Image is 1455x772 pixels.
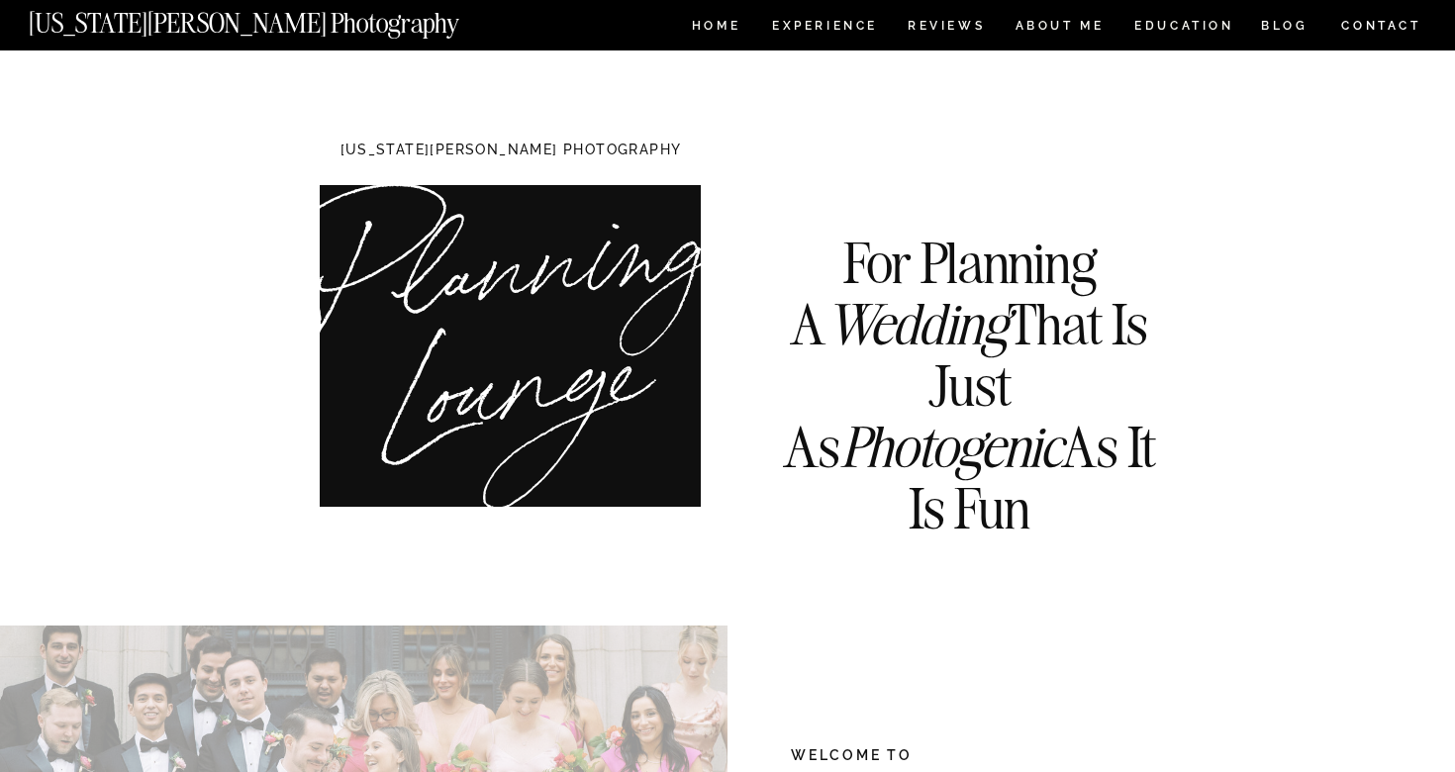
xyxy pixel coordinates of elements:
[308,143,714,161] h1: [US_STATE][PERSON_NAME] PHOTOGRAPHY
[1015,20,1105,37] a: ABOUT ME
[762,233,1177,459] h3: For Planning A That Is Just As As It Is Fun
[840,412,1062,482] i: Photogenic
[299,212,736,434] h1: Planning Lounge
[825,289,1008,359] i: Wedding
[772,20,876,37] a: Experience
[1261,20,1309,37] a: BLOG
[1340,15,1422,37] a: CONTACT
[791,748,1172,766] h2: WELCOME TO
[908,20,982,37] a: REVIEWS
[688,20,744,37] a: HOME
[29,10,526,27] a: [US_STATE][PERSON_NAME] Photography
[1132,20,1236,37] a: EDUCATION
